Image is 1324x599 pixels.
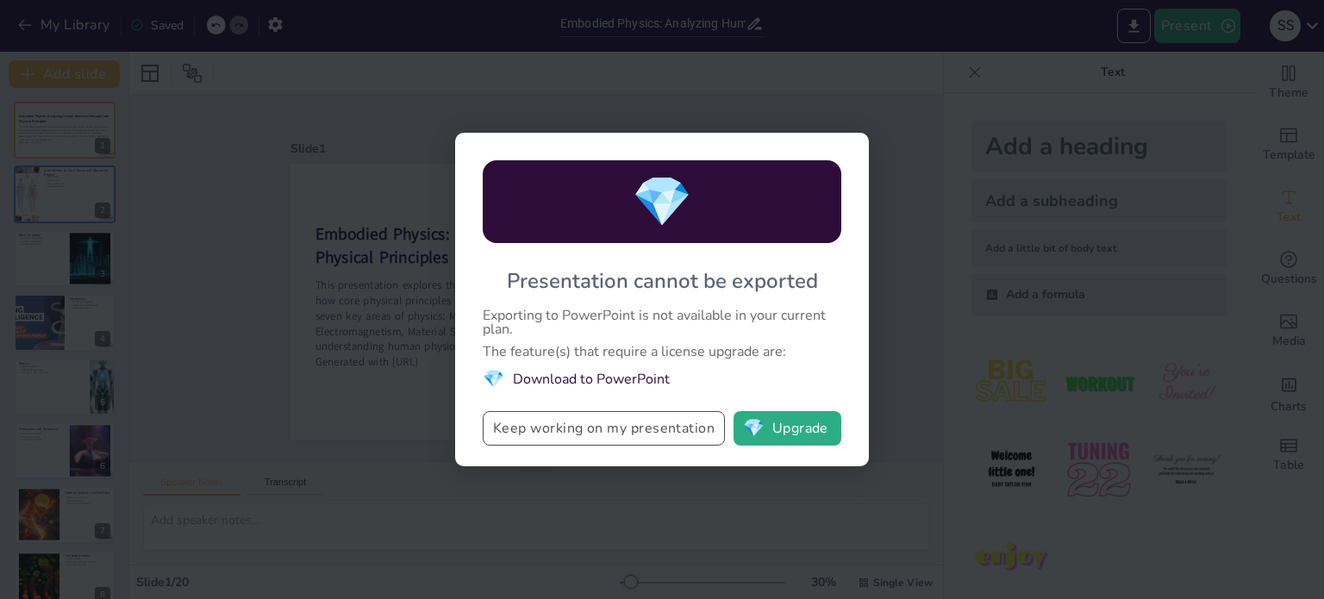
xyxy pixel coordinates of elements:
[483,309,841,336] div: Exporting to PowerPoint is not available in your current plan.
[743,420,765,437] span: diamond
[483,345,841,359] div: The feature(s) that require a license upgrade are:
[632,169,692,235] span: diamond
[507,267,818,295] div: Presentation cannot be exported
[483,411,725,446] button: Keep working on my presentation
[734,411,841,446] button: diamondUpgrade
[483,367,504,390] span: diamond
[483,367,841,390] li: Download to PowerPoint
